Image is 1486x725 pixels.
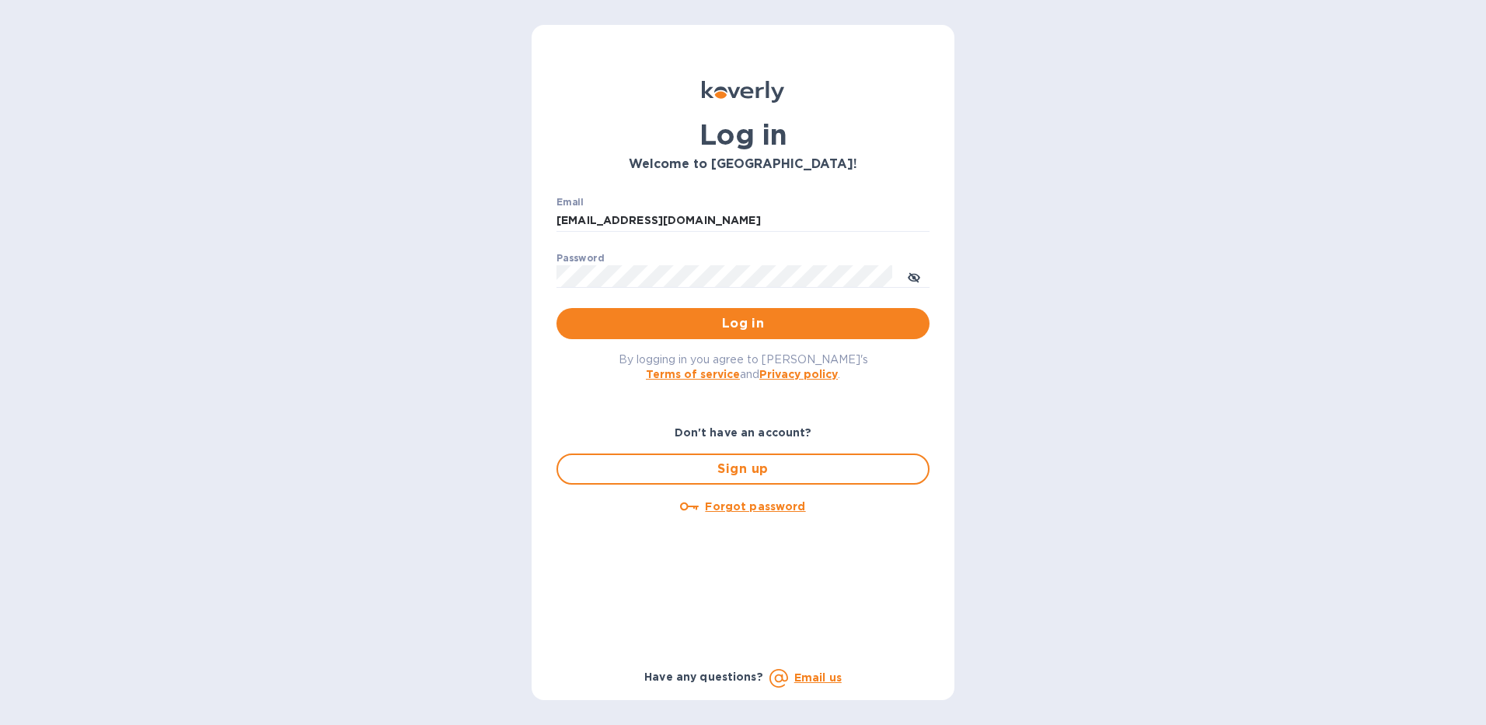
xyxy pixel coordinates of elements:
[556,157,930,172] h3: Welcome to [GEOGRAPHIC_DATA]!
[702,81,784,103] img: Koverly
[569,314,917,333] span: Log in
[556,254,604,263] label: Password
[619,353,868,380] span: By logging in you agree to [PERSON_NAME]'s and .
[675,426,812,439] b: Don't have an account?
[644,671,763,683] b: Have any questions?
[705,500,805,513] u: Forgot password
[898,261,930,292] button: toggle password visibility
[556,308,930,339] button: Log in
[570,460,916,478] span: Sign up
[646,368,740,380] a: Terms of service
[556,118,930,151] h1: Log in
[759,368,838,380] a: Privacy policy
[556,454,930,485] button: Sign up
[556,198,584,207] label: Email
[556,209,930,233] input: Enter email address
[794,671,842,684] a: Email us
